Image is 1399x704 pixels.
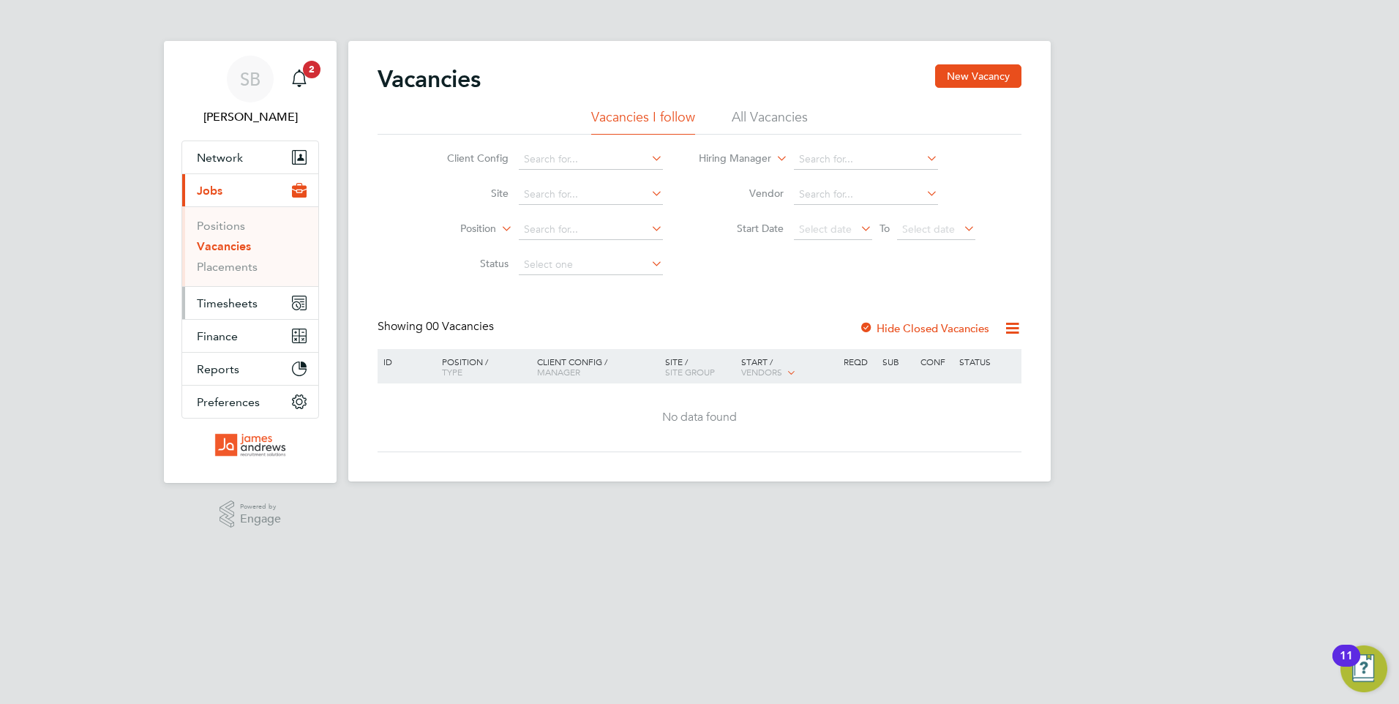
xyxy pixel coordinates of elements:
div: ID [380,349,431,374]
label: Site [424,187,509,200]
label: Hiring Manager [687,151,771,166]
div: 11 [1340,656,1353,675]
div: No data found [380,410,1019,425]
button: Preferences [182,386,318,418]
span: Powered by [240,501,281,513]
h2: Vacancies [378,64,481,94]
input: Select one [519,255,663,275]
span: Preferences [197,395,260,409]
span: Type [442,366,462,378]
span: Engage [240,513,281,525]
a: Go to home page [181,433,319,457]
button: Finance [182,320,318,352]
input: Search for... [794,184,938,205]
a: Powered byEngage [220,501,282,528]
label: Vendor [699,187,784,200]
a: Vacancies [197,239,251,253]
button: New Vacancy [935,64,1021,88]
div: Client Config / [533,349,661,384]
span: Reports [197,362,239,376]
span: 2 [303,61,320,78]
div: Sub [879,349,917,374]
span: Stephanie Beer [181,108,319,126]
a: Placements [197,260,258,274]
span: Vendors [741,366,782,378]
input: Search for... [519,184,663,205]
div: Status [956,349,1019,374]
button: Timesheets [182,287,318,319]
button: Network [182,141,318,173]
div: Conf [917,349,955,374]
a: Positions [197,219,245,233]
label: Client Config [424,151,509,165]
span: To [875,219,894,238]
li: Vacancies I follow [591,108,695,135]
button: Jobs [182,174,318,206]
button: Reports [182,353,318,385]
span: Jobs [197,184,222,198]
span: Select date [799,222,852,236]
a: 2 [285,56,314,102]
span: Finance [197,329,238,343]
div: Jobs [182,206,318,286]
a: SB[PERSON_NAME] [181,56,319,126]
div: Showing [378,319,497,334]
div: Reqd [840,349,878,374]
img: jarsolutions-logo-retina.png [214,433,286,457]
div: Start / [738,349,840,386]
li: All Vacancies [732,108,808,135]
div: Site / [661,349,738,384]
span: Network [197,151,243,165]
label: Position [412,222,496,236]
span: Site Group [665,366,715,378]
span: Timesheets [197,296,258,310]
input: Search for... [519,220,663,240]
span: SB [240,70,260,89]
div: Position / [431,349,533,384]
label: Start Date [699,222,784,235]
button: Open Resource Center, 11 new notifications [1340,645,1387,692]
nav: Main navigation [164,41,337,483]
input: Search for... [519,149,663,170]
span: Manager [537,366,580,378]
label: Hide Closed Vacancies [859,321,989,335]
label: Status [424,257,509,270]
input: Search for... [794,149,938,170]
span: 00 Vacancies [426,319,494,334]
span: Select date [902,222,955,236]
